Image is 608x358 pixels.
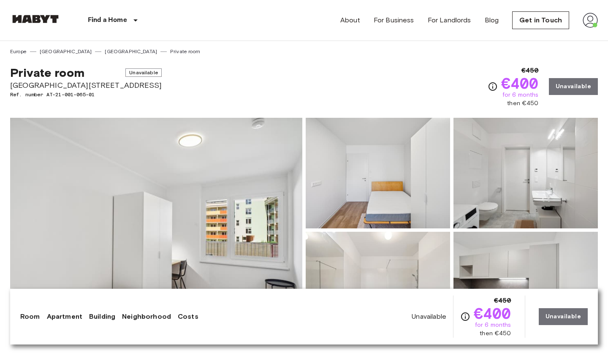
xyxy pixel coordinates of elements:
a: Get in Touch [512,11,569,29]
span: €450 [494,296,511,306]
a: Costs [178,312,198,322]
img: Picture of unit AT-21-001-065-01 [306,118,450,228]
a: Apartment [47,312,82,322]
a: For Business [374,15,414,25]
a: Building [89,312,115,322]
span: then €450 [480,329,511,338]
img: Marketing picture of unit AT-21-001-065-01 [10,118,302,342]
span: €400 [474,306,511,321]
span: for 6 months [502,91,539,99]
p: Find a Home [88,15,127,25]
a: Room [20,312,40,322]
span: €450 [521,65,539,76]
svg: Check cost overview for full price breakdown. Please note that discounts apply to new joiners onl... [460,312,470,322]
a: [GEOGRAPHIC_DATA] [40,48,92,55]
a: Neighborhood [122,312,171,322]
span: then €450 [507,99,538,108]
span: €400 [501,76,539,91]
svg: Check cost overview for full price breakdown. Please note that discounts apply to new joiners onl... [488,81,498,92]
img: Picture of unit AT-21-001-065-01 [306,232,450,342]
a: [GEOGRAPHIC_DATA] [105,48,157,55]
span: Unavailable [125,68,162,77]
span: Ref. number AT-21-001-065-01 [10,91,162,98]
img: Picture of unit AT-21-001-065-01 [453,118,598,228]
span: for 6 months [475,321,511,329]
span: [GEOGRAPHIC_DATA][STREET_ADDRESS] [10,80,162,91]
a: For Landlords [428,15,471,25]
span: Unavailable [412,312,446,321]
a: Blog [485,15,499,25]
a: Private room [170,48,200,55]
img: Habyt [10,15,61,23]
img: Picture of unit AT-21-001-065-01 [453,232,598,342]
img: avatar [583,13,598,28]
a: About [340,15,360,25]
span: Private room [10,65,84,80]
a: Europe [10,48,27,55]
